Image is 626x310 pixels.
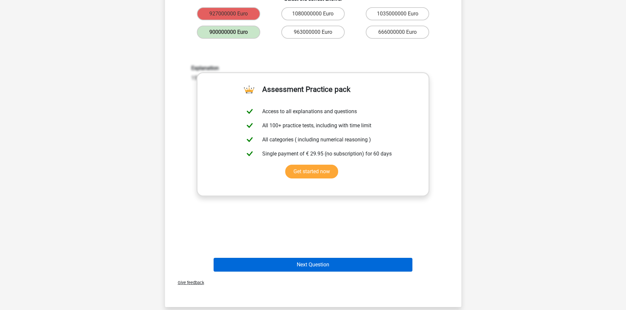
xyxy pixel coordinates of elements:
[191,65,435,71] h6: Explanation
[186,65,440,82] div: 1500000000 - 600000000 = 900000000 Euro
[197,26,260,39] label: 900000000 Euro
[366,26,429,39] label: 666000000 Euro
[285,165,338,178] a: Get started now
[281,7,345,20] label: 1080000000 Euro
[173,280,204,285] span: Give feedback
[366,7,429,20] label: 1035000000 Euro
[197,7,260,20] label: 927000000 Euro
[281,26,345,39] label: 963000000 Euro
[214,258,412,272] button: Next Question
